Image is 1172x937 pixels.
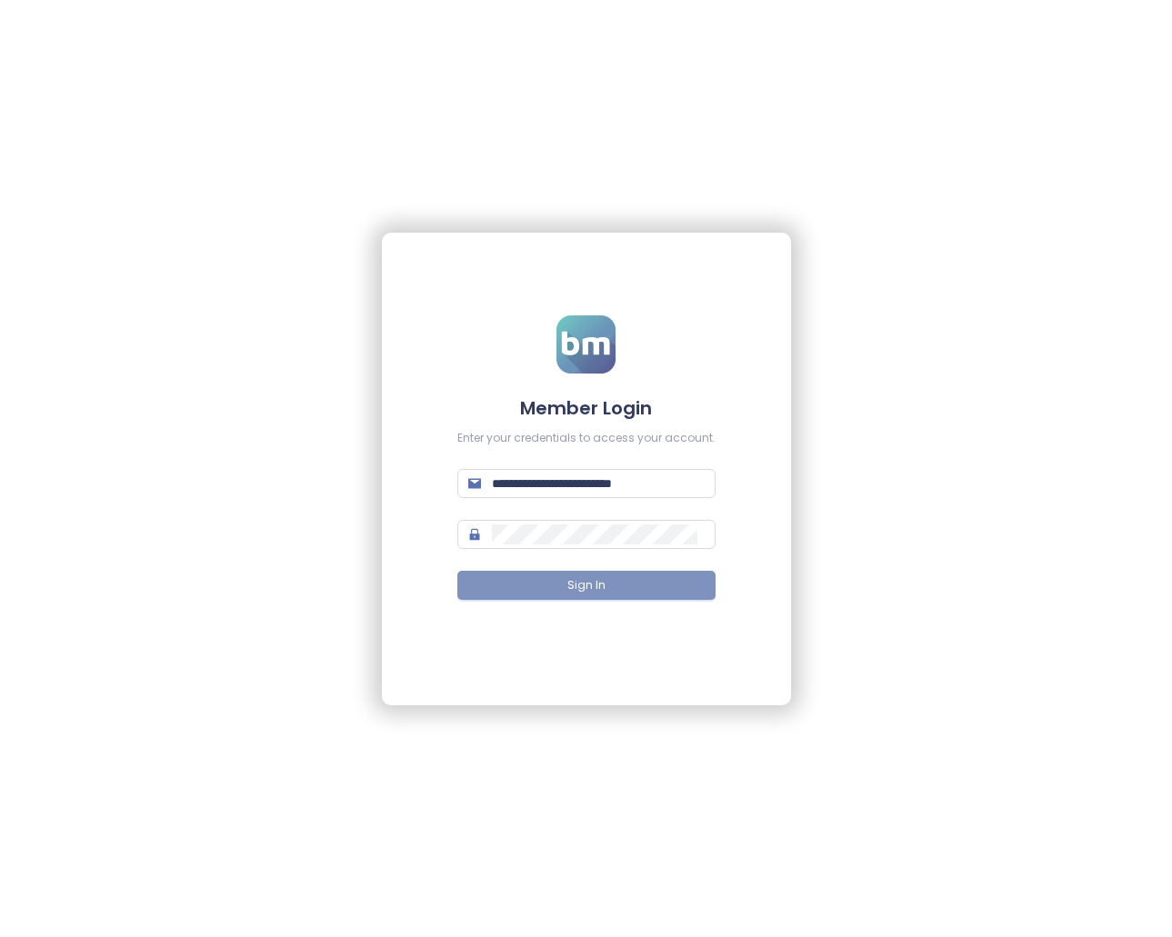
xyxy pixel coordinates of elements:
img: logo [556,315,616,374]
span: lock [468,528,481,541]
span: Sign In [567,577,606,594]
h4: Member Login [457,395,716,421]
span: mail [468,477,481,490]
button: Sign In [457,571,716,600]
div: Enter your credentials to access your account. [457,430,716,447]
